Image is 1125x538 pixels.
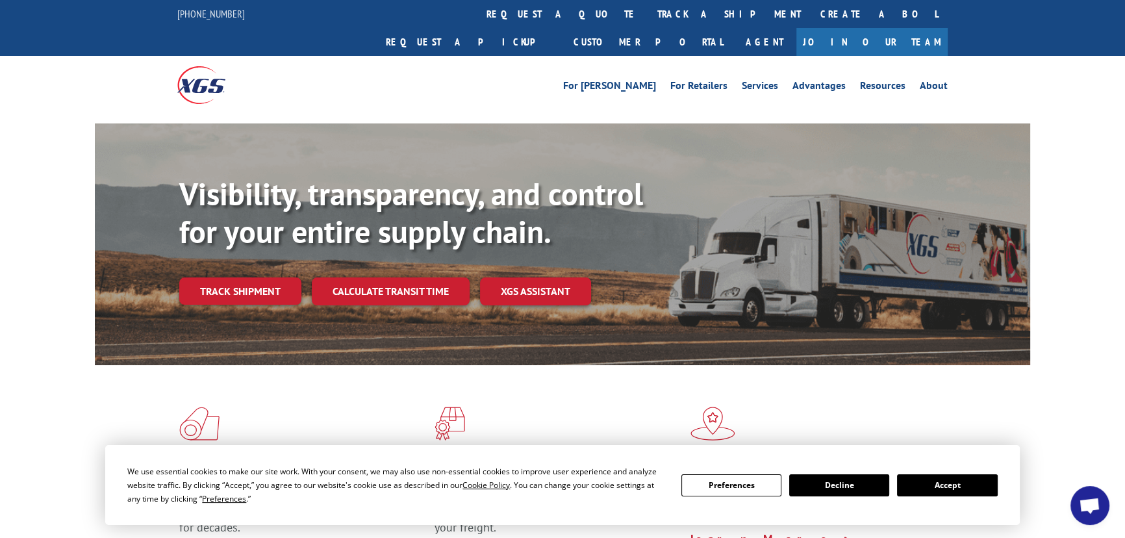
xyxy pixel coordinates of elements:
[179,173,643,251] b: Visibility, transparency, and control for your entire supply chain.
[177,7,245,20] a: [PHONE_NUMBER]
[860,81,905,95] a: Resources
[796,28,948,56] a: Join Our Team
[179,407,220,441] img: xgs-icon-total-supply-chain-intelligence-red
[742,81,778,95] a: Services
[179,489,424,535] span: As an industry carrier of choice, XGS has brought innovation and dedication to flooring logistics...
[670,81,727,95] a: For Retailers
[789,474,889,496] button: Decline
[312,277,470,305] a: Calculate transit time
[435,407,465,441] img: xgs-icon-focused-on-flooring-red
[127,465,665,506] div: We use essential cookies to make our site work. With your consent, we may also use non-essential ...
[792,81,846,95] a: Advantages
[105,445,1020,525] div: Cookie Consent Prompt
[462,480,510,491] span: Cookie Policy
[733,28,796,56] a: Agent
[564,28,733,56] a: Customer Portal
[1070,486,1109,525] div: Open chat
[480,277,591,305] a: XGS ASSISTANT
[202,493,246,504] span: Preferences
[681,474,781,496] button: Preferences
[563,81,656,95] a: For [PERSON_NAME]
[179,277,301,305] a: Track shipment
[920,81,948,95] a: About
[690,407,735,441] img: xgs-icon-flagship-distribution-model-red
[376,28,564,56] a: Request a pickup
[897,474,997,496] button: Accept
